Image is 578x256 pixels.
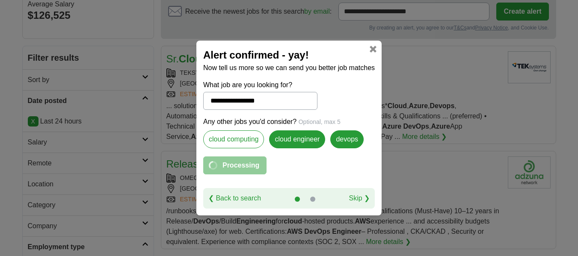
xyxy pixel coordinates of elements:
[203,80,317,90] label: What job are you looking for?
[299,118,341,125] span: Optional, max 5
[349,193,370,203] a: Skip ❯
[269,130,325,148] label: cloud engineer
[208,193,261,203] a: ❮ Back to search
[330,130,364,148] label: devops
[203,63,375,73] p: Now tell us more so we can send you better job matches
[203,117,375,127] p: Any other jobs you'd consider?
[203,156,267,174] button: Processing
[203,130,264,148] label: cloud computing
[203,47,375,63] h2: Alert confirmed - yay!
